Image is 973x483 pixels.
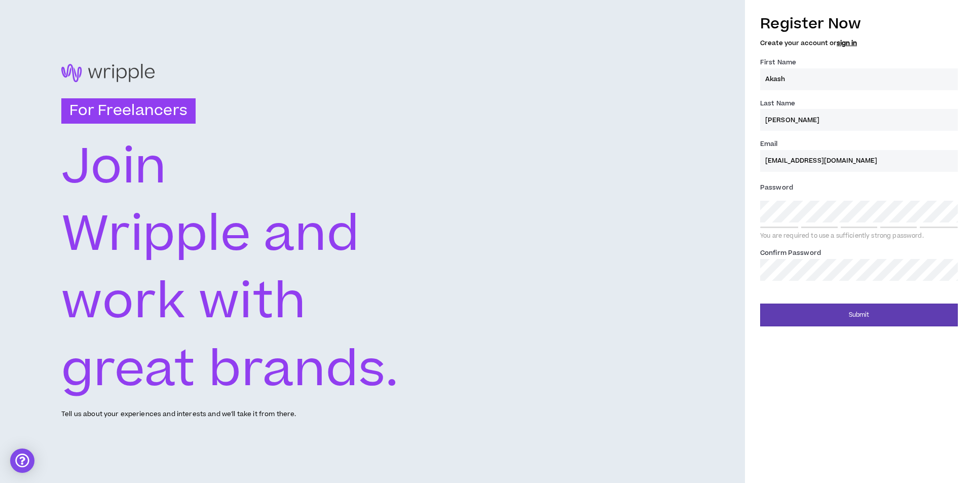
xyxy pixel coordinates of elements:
span: Password [760,183,793,192]
div: You are required to use a sufficiently strong password. [760,232,958,240]
h3: Register Now [760,13,958,34]
label: First Name [760,54,796,70]
p: Tell us about your experiences and interests and we'll take it from there. [61,410,296,419]
div: Open Intercom Messenger [10,449,34,473]
a: sign in [837,39,857,48]
button: Submit [760,304,958,326]
text: work with [61,267,306,338]
label: Email [760,136,778,152]
label: Confirm Password [760,245,821,261]
input: Enter Email [760,150,958,172]
input: First name [760,68,958,90]
h5: Create your account or [760,40,958,47]
label: Last Name [760,95,795,112]
text: Wripple and [61,200,360,270]
input: Last name [760,109,958,131]
text: Join [61,132,167,203]
text: great brands. [61,335,399,405]
h3: For Freelancers [61,98,196,124]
